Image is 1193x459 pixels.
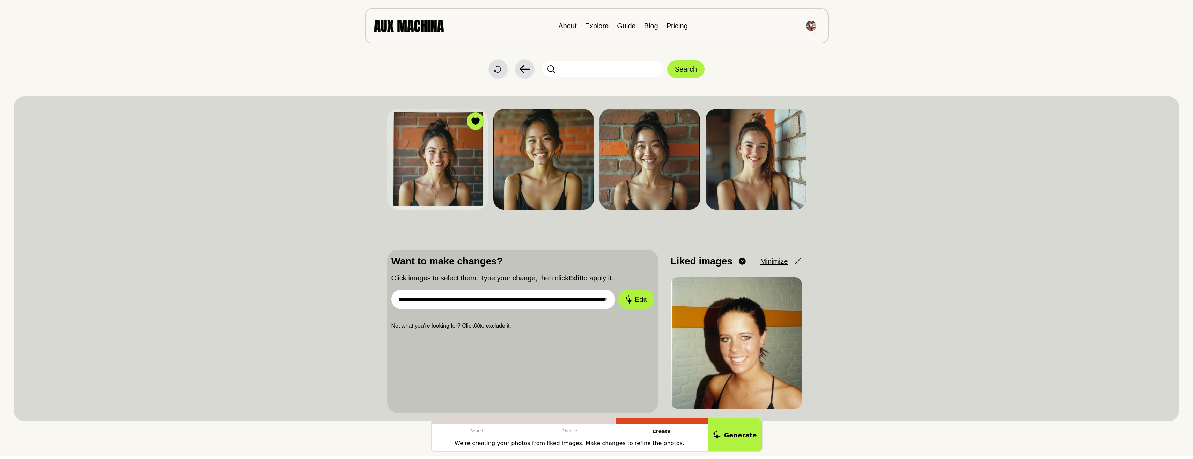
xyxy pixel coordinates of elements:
[387,109,488,210] img: Search result
[523,424,616,438] p: Choose
[432,424,524,438] p: Search
[599,109,700,210] img: Search result
[806,21,816,31] img: Avatar
[644,22,658,30] a: Blog
[667,22,688,30] a: Pricing
[391,322,654,330] p: Not what you’re looking for? Click to exclude it.
[493,109,594,210] img: Search result
[671,254,732,269] p: Liked images
[515,59,535,79] button: Back
[558,22,576,30] a: About
[455,439,684,447] p: We're creating your photos from liked images. Make changes to refine the photos.
[708,418,762,451] button: Generate
[618,290,654,309] button: Edit
[706,109,806,210] img: Search result
[585,22,609,30] a: Explore
[604,295,608,304] button: ✕
[474,323,480,329] b: ⓧ
[391,254,654,269] p: Want to make changes?
[616,424,708,439] p: Create
[760,256,802,267] button: Minimize
[374,20,444,32] img: AUX MACHINA
[617,22,635,30] a: Guide
[760,256,788,267] span: Minimize
[671,277,802,409] img: Image
[391,273,654,283] p: Click images to select them. Type your change, then click to apply it.
[568,274,582,282] b: Edit
[667,60,705,78] button: Search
